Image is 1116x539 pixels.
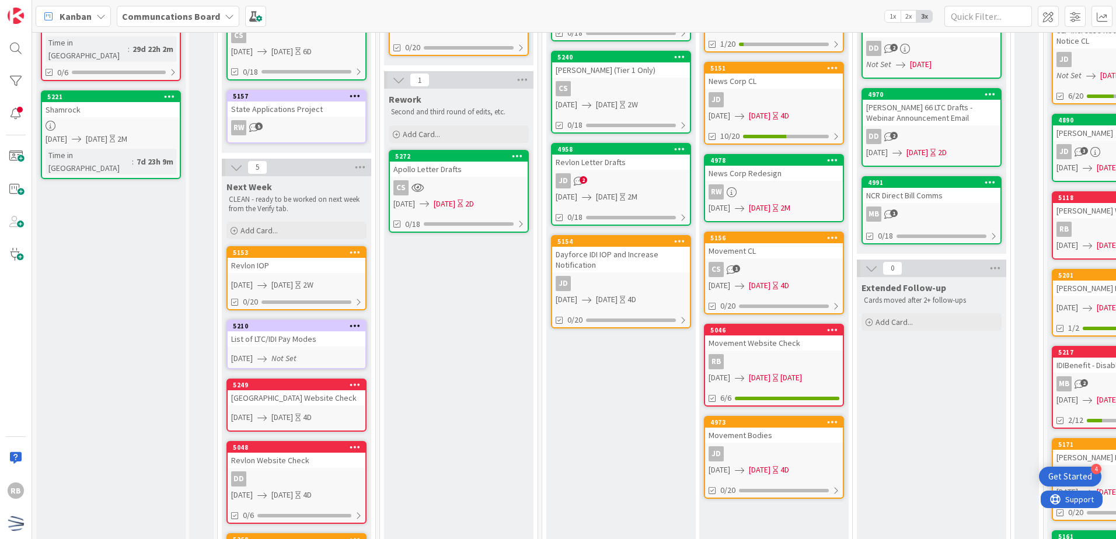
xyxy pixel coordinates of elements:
[705,233,843,243] div: 5156
[117,133,127,145] div: 2M
[231,45,253,58] span: [DATE]
[1068,506,1083,519] span: 0/20
[42,92,180,102] div: 5221
[863,177,1000,188] div: 4991
[780,464,789,476] div: 4D
[916,10,932,22] span: 3x
[434,198,455,210] span: [DATE]
[596,99,618,111] span: [DATE]
[303,411,312,423] div: 4D
[410,73,430,87] span: 1
[271,489,293,501] span: [DATE]
[1056,52,1072,67] div: JD
[866,59,891,69] i: Not Set
[709,262,724,277] div: CS
[228,258,365,273] div: Revlon IOP
[866,206,881,222] div: MB
[231,471,246,487] div: DD
[1056,144,1072,159] div: JD
[465,198,474,210] div: 2D
[910,58,932,71] span: [DATE]
[863,89,1000,100] div: 4970
[705,155,843,181] div: 4978News Corp Redesign
[883,261,902,275] span: 0
[863,206,1000,222] div: MB
[556,173,571,188] div: JD
[390,162,528,177] div: Apollo Letter Drafts
[705,233,843,258] div: 5156Movement CL
[303,279,313,291] div: 2W
[1048,471,1092,482] div: Get Started
[243,66,258,78] span: 0/18
[303,489,312,501] div: 4D
[868,178,1000,187] div: 4991
[228,471,365,487] div: DD
[229,195,364,214] p: CLEAN - ready to be worked on next week from the Verify tab.
[705,184,843,199] div: RW
[231,489,253,501] span: [DATE]
[552,52,690,62] div: 5240
[749,464,770,476] span: [DATE]
[906,146,928,159] span: [DATE]
[627,191,637,203] div: 2M
[233,322,365,330] div: 5210
[390,180,528,195] div: CS
[556,293,577,306] span: [DATE]
[389,93,421,105] span: Rework
[720,130,740,142] span: 10/20
[391,107,526,117] p: Second and third round of edits, etc.
[231,120,246,135] div: RW
[552,81,690,96] div: CS
[231,279,253,291] span: [DATE]
[1056,70,1082,80] i: Not Set
[705,63,843,89] div: 5151News Corp CL
[720,392,731,404] span: 6/6
[552,155,690,170] div: Revlon Letter Drafts
[128,43,130,55] span: :
[228,247,365,273] div: 5153Revlon IOP
[557,53,690,61] div: 5240
[1068,414,1083,426] span: 2/12
[627,293,636,306] div: 4D
[8,482,24,499] div: RB
[1056,239,1078,251] span: [DATE]
[243,296,258,308] span: 0/20
[780,372,802,384] div: [DATE]
[132,155,134,168] span: :
[705,155,843,166] div: 4978
[240,225,278,236] span: Add Card...
[552,62,690,78] div: [PERSON_NAME] (Tier 1 Only)
[47,93,180,101] div: 5221
[395,152,528,160] div: 5272
[228,380,365,405] div: 5249[GEOGRAPHIC_DATA] Website Check
[567,27,583,39] span: 0/18
[863,177,1000,203] div: 4991NCR Direct Bill Comms
[1091,464,1101,474] div: 4
[552,144,690,170] div: 4958Revlon Letter Drafts
[780,279,789,292] div: 4D
[228,442,365,453] div: 5048
[228,321,365,346] div: 5210List of LTC/IDI Pay Modes
[1039,467,1101,487] div: Open Get Started checklist, remaining modules: 4
[720,38,735,50] span: 1/20
[303,45,312,58] div: 6D
[709,372,730,384] span: [DATE]
[709,202,730,214] span: [DATE]
[60,9,92,23] span: Kanban
[1056,394,1078,406] span: [DATE]
[709,92,724,107] div: JD
[705,325,843,351] div: 5046Movement Website Check
[863,89,1000,125] div: 4970[PERSON_NAME] 66 LTC Drafts - Webinar Announcement Email
[46,36,128,62] div: Time in [GEOGRAPHIC_DATA]
[720,484,735,496] span: 0/20
[405,41,420,54] span: 0/20
[46,149,132,174] div: Time in [GEOGRAPHIC_DATA]
[557,145,690,153] div: 4958
[866,146,888,159] span: [DATE]
[8,8,24,24] img: Visit kanbanzone.com
[705,446,843,461] div: JD
[876,317,913,327] span: Add Card...
[749,110,770,122] span: [DATE]
[122,10,220,22] b: Communcations Board
[705,166,843,181] div: News Corp Redesign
